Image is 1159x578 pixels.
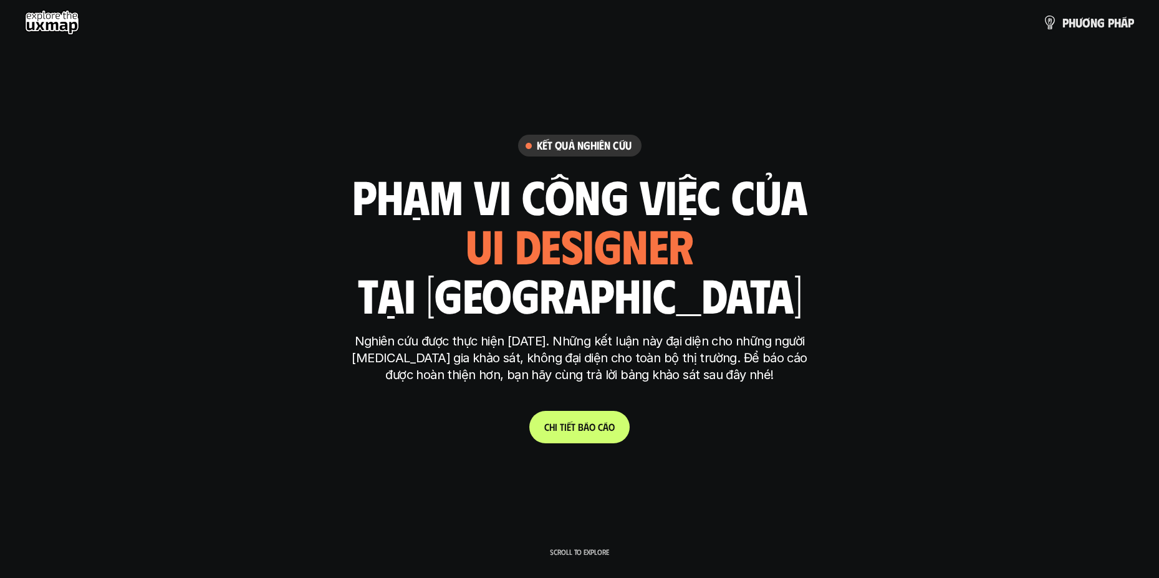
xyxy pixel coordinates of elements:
[564,421,567,433] span: i
[352,170,807,222] h1: phạm vi công việc của
[555,421,557,433] span: i
[1069,16,1075,29] span: h
[584,421,589,433] span: á
[544,421,549,433] span: C
[603,421,608,433] span: á
[1121,16,1128,29] span: á
[589,421,595,433] span: o
[357,268,802,320] h1: tại [GEOGRAPHIC_DATA]
[567,421,571,433] span: ế
[1042,10,1134,35] a: phươngpháp
[1128,16,1134,29] span: p
[529,411,630,443] a: Chitiếtbáocáo
[598,421,603,433] span: c
[1114,16,1121,29] span: h
[608,421,615,433] span: o
[571,421,575,433] span: t
[1075,16,1082,29] span: ư
[1108,16,1114,29] span: p
[1097,16,1105,29] span: g
[560,421,564,433] span: t
[578,421,584,433] span: b
[550,547,609,556] p: Scroll to explore
[1090,16,1097,29] span: n
[537,138,632,153] h6: Kết quả nghiên cứu
[1062,16,1069,29] span: p
[549,421,555,433] span: h
[1082,16,1090,29] span: ơ
[346,333,814,383] p: Nghiên cứu được thực hiện [DATE]. Những kết luận này đại diện cho những người [MEDICAL_DATA] gia ...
